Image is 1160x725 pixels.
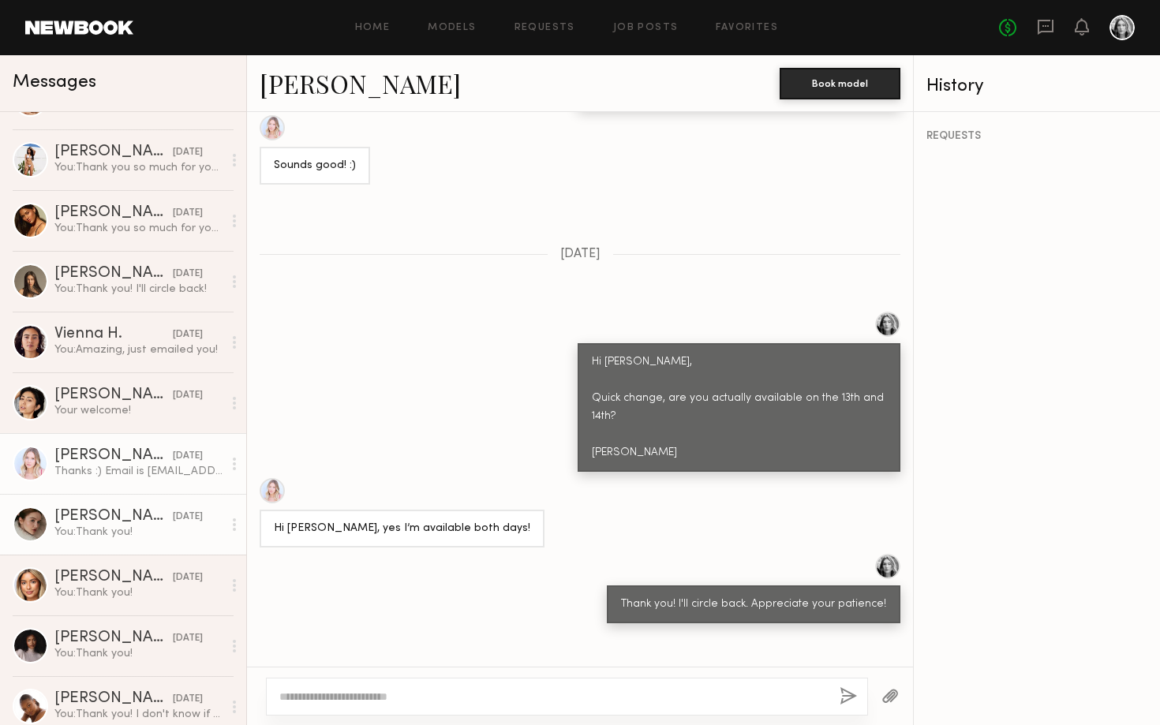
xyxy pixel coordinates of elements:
[54,691,173,707] div: [PERSON_NAME]
[173,449,203,464] div: [DATE]
[173,267,203,282] div: [DATE]
[54,525,223,540] div: You: Thank you!
[54,144,173,160] div: [PERSON_NAME]
[54,221,223,236] div: You: Thank you so much for your patience — there have been quite a few creative shifts with this ...
[560,248,601,261] span: [DATE]
[716,23,778,33] a: Favorites
[926,131,1147,142] div: REQUESTS
[173,206,203,221] div: [DATE]
[54,448,173,464] div: [PERSON_NAME]
[13,73,96,92] span: Messages
[54,570,173,585] div: [PERSON_NAME]
[592,353,886,462] div: Hi [PERSON_NAME], Quick change, are you actually available on the 13th and 14th? [PERSON_NAME]
[173,692,203,707] div: [DATE]
[54,327,173,342] div: Vienna H.
[54,282,223,297] div: You: Thank you! I'll circle back!
[54,205,173,221] div: [PERSON_NAME]
[54,160,223,175] div: You: Thank you so much for your patience — there have been quite a few creative shifts with this ...
[926,77,1147,95] div: History
[355,23,391,33] a: Home
[274,157,356,175] div: Sounds good! :)
[54,707,223,722] div: You: Thank you! I don't know if Newbook does the hyperlink to Instagram — haven't seen that featu...
[173,570,203,585] div: [DATE]
[173,145,203,160] div: [DATE]
[54,387,173,403] div: [PERSON_NAME]
[54,585,223,600] div: You: Thank you!
[54,342,223,357] div: You: Amazing, just emailed you!
[54,509,173,525] div: [PERSON_NAME]
[515,23,575,33] a: Requests
[274,520,530,538] div: Hi [PERSON_NAME], yes I’m available both days!
[173,327,203,342] div: [DATE]
[428,23,476,33] a: Models
[54,464,223,479] div: Thanks :) Email is [EMAIL_ADDRESS][DOMAIN_NAME]
[780,76,900,89] a: Book model
[54,403,223,418] div: Your welcome!
[54,630,173,646] div: [PERSON_NAME]
[621,596,886,614] div: Thank you! I'll circle back. Appreciate your patience!
[173,388,203,403] div: [DATE]
[173,510,203,525] div: [DATE]
[780,68,900,99] button: Book model
[260,66,461,100] a: [PERSON_NAME]
[54,646,223,661] div: You: Thank you!
[54,266,173,282] div: [PERSON_NAME]
[613,23,679,33] a: Job Posts
[173,631,203,646] div: [DATE]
